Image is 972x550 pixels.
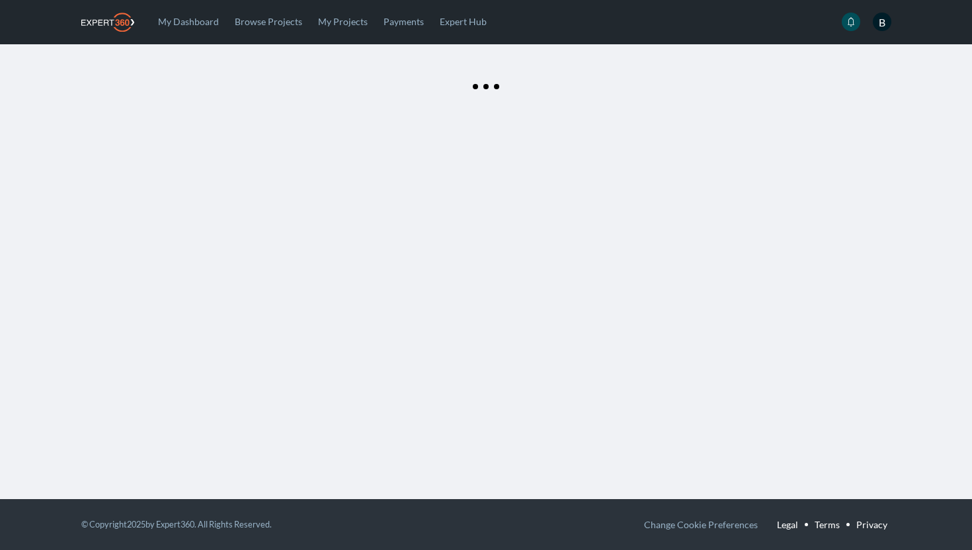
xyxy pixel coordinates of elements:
svg: icon [846,17,856,26]
span: B [873,13,891,31]
small: © Copyright 2025 by Expert360. All Rights Reserved. [81,519,272,530]
a: Legal [777,516,798,533]
a: Terms [815,516,840,533]
a: Privacy [856,516,887,533]
img: Expert360 [81,13,134,32]
button: Change Cookie Preferences [644,516,758,533]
